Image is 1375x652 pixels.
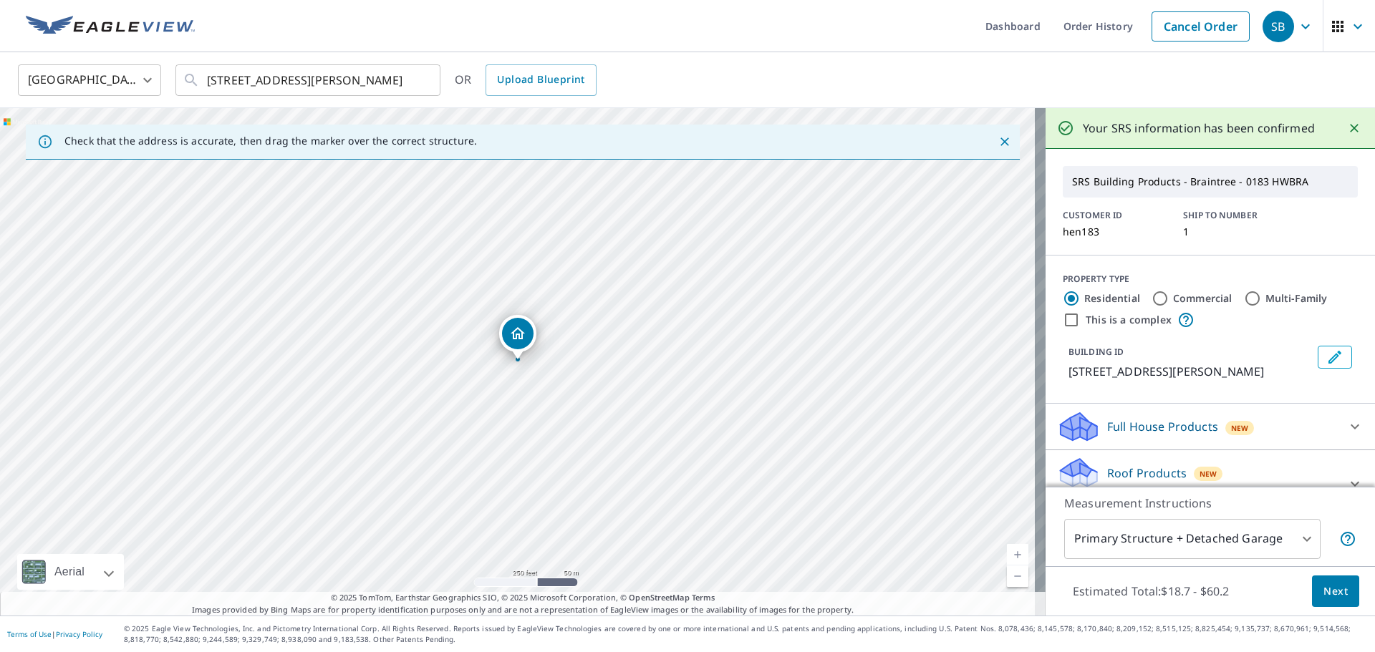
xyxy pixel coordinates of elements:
[1064,519,1321,559] div: Primary Structure + Detached Garage
[1339,530,1356,548] span: Your report will include the primary structure and a detached garage if one exists.
[1345,119,1364,137] button: Close
[629,592,689,603] a: OpenStreetMap
[1057,409,1364,444] div: Full House ProductsNew
[1083,120,1315,137] p: Your SRS information has been confirmed
[1318,346,1352,369] button: Edit building 1
[1152,11,1250,42] a: Cancel Order
[1057,456,1364,512] div: Roof ProductsNewPremium with Regular Delivery
[64,135,477,147] p: Check that the address is accurate, then drag the marker over the correct structure.
[56,629,102,639] a: Privacy Policy
[1173,291,1232,306] label: Commercial
[207,60,411,100] input: Search by address or latitude-longitude
[1107,464,1187,482] p: Roof Products
[1263,11,1294,42] div: SB
[499,315,536,359] div: Dropped pin, building 1, Residential property, 12 Dwyer Ln East Weymouth, MA 02189
[1200,468,1217,480] span: New
[1061,575,1240,607] p: Estimated Total: $18.7 - $60.2
[331,592,715,604] span: © 2025 TomTom, Earthstar Geographics SIO, © 2025 Microsoft Corporation, ©
[1007,565,1028,587] a: Current Level 17, Zoom Out
[1063,226,1166,238] p: hen183
[18,60,161,100] div: [GEOGRAPHIC_DATA]
[1066,170,1354,194] p: SRS Building Products - Braintree - 0183 HWBRA
[17,554,124,590] div: Aerial
[1064,495,1356,512] p: Measurement Instructions
[1084,291,1140,306] label: Residential
[1086,313,1172,327] label: This is a complex
[1323,583,1348,600] span: Next
[692,592,715,603] a: Terms
[7,630,102,638] p: |
[1183,226,1286,238] p: 1
[1231,422,1249,434] span: New
[1183,209,1286,222] p: SHIP TO NUMBER
[124,623,1368,645] p: © 2025 Eagle View Technologies, Inc. and Pictometry International Corp. All Rights Reserved. Repo...
[1107,418,1218,435] p: Full House Products
[1007,544,1028,565] a: Current Level 17, Zoom In
[1068,346,1124,358] p: BUILDING ID
[7,629,52,639] a: Terms of Use
[995,132,1014,151] button: Close
[1312,575,1359,608] button: Next
[455,64,597,96] div: OR
[497,71,584,89] span: Upload Blueprint
[1063,273,1358,286] div: PROPERTY TYPE
[1265,291,1328,306] label: Multi-Family
[26,16,195,37] img: EV Logo
[486,64,596,96] a: Upload Blueprint
[1068,363,1312,380] p: [STREET_ADDRESS][PERSON_NAME]
[1063,209,1166,222] p: CUSTOMER ID
[50,554,89,590] div: Aerial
